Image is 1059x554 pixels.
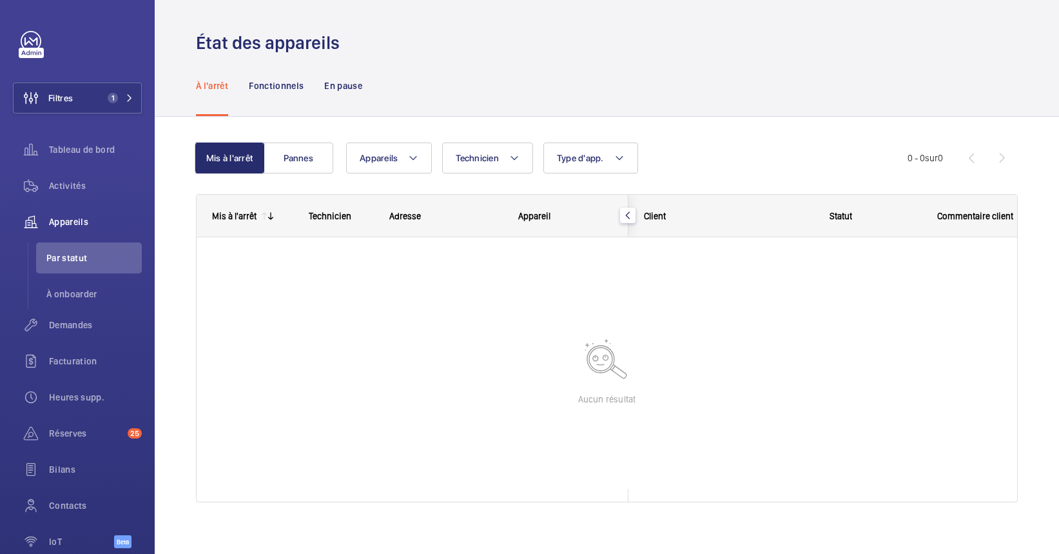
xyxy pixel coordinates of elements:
span: 25 [128,428,142,439]
span: Statut [830,211,852,221]
button: Pannes [264,143,333,173]
button: Technicien [442,143,533,173]
button: Mis à l'arrêt [195,143,264,173]
span: Appareils [360,153,398,163]
span: Filtres [48,92,73,104]
span: 1 [108,93,118,103]
span: Activités [49,179,142,192]
span: Demandes [49,319,142,331]
span: IoT [49,535,114,548]
button: Type d'app. [543,143,638,173]
span: Heures supp. [49,391,142,404]
p: Fonctionnels [249,79,304,92]
span: 0 - 0 0 [908,153,943,163]
span: Contacts [49,499,142,512]
h1: État des appareils [196,31,347,55]
span: Facturation [49,355,142,368]
span: Technicien [309,211,351,221]
button: Filtres1 [13,83,142,114]
p: À l'arrêt [196,79,228,92]
button: Appareils [346,143,432,173]
div: Mis à l'arrêt [212,211,257,221]
span: Type d'app. [557,153,604,163]
span: Bilans [49,463,142,476]
span: Commentaire client [937,211,1013,221]
span: À onboarder [46,288,142,301]
span: Adresse [389,211,421,221]
span: Technicien [456,153,499,163]
span: Réserves [49,427,122,440]
div: Appareil [518,211,613,221]
span: Client [644,211,666,221]
span: Par statut [46,252,142,264]
span: Tableau de bord [49,143,142,156]
span: Beta [114,535,131,548]
span: Appareils [49,215,142,228]
span: sur [925,153,938,163]
p: En pause [324,79,362,92]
